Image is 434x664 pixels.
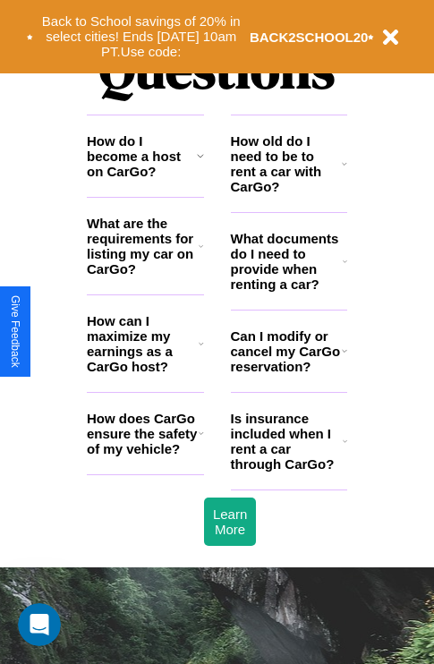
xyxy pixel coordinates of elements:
button: Learn More [204,498,256,546]
h3: What are the requirements for listing my car on CarGo? [87,216,199,277]
div: Give Feedback [9,295,21,368]
h3: How does CarGo ensure the safety of my vehicle? [87,411,199,456]
h3: Can I modify or cancel my CarGo reservation? [231,328,342,374]
iframe: Intercom live chat [18,603,61,646]
h3: How can I maximize my earnings as a CarGo host? [87,313,199,374]
h3: Is insurance included when I rent a car through CarGo? [231,411,343,472]
h3: How old do I need to be to rent a car with CarGo? [231,133,343,194]
h3: How do I become a host on CarGo? [87,133,197,179]
button: Back to School savings of 20% in select cities! Ends [DATE] 10am PT.Use code: [33,9,250,64]
b: BACK2SCHOOL20 [250,30,369,45]
h3: What documents do I need to provide when renting a car? [231,231,344,292]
